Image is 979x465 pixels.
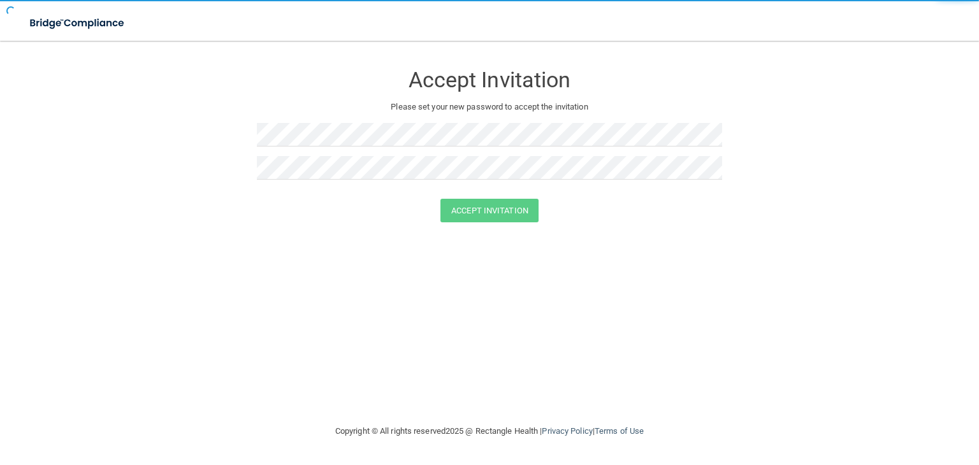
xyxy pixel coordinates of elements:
[266,99,713,115] p: Please set your new password to accept the invitation
[257,68,722,92] h3: Accept Invitation
[257,411,722,452] div: Copyright © All rights reserved 2025 @ Rectangle Health | |
[440,199,539,222] button: Accept Invitation
[595,426,644,436] a: Terms of Use
[542,426,592,436] a: Privacy Policy
[19,10,136,36] img: bridge_compliance_login_screen.278c3ca4.svg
